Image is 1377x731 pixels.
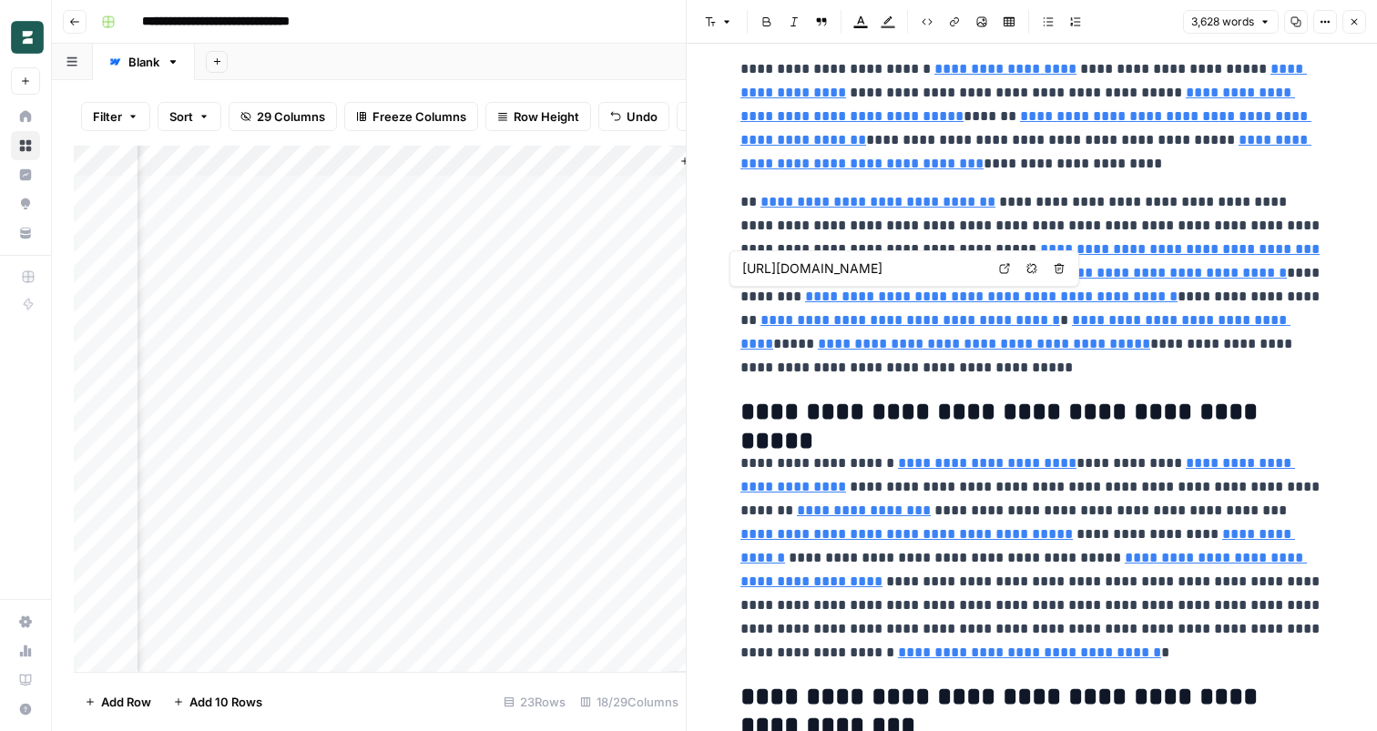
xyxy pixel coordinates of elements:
button: 3,628 words [1183,10,1279,34]
a: Opportunities [11,189,40,218]
div: 18/29 Columns [573,687,686,716]
span: 3,628 words [1191,14,1254,30]
button: Add 10 Rows [162,687,273,716]
button: Undo [598,102,669,131]
span: Undo [627,107,658,126]
span: Add 10 Rows [189,693,262,711]
div: 23 Rows [496,687,573,716]
a: Usage [11,636,40,665]
button: Help + Support [11,695,40,724]
a: Home [11,102,40,131]
button: 29 Columns [229,102,337,131]
span: Freeze Columns [372,107,466,126]
button: Filter [81,102,150,131]
a: Settings [11,607,40,636]
span: 29 Columns [257,107,325,126]
button: Sort [158,102,221,131]
button: Workspace: Borderless [11,15,40,60]
a: Insights [11,160,40,189]
button: Row Height [485,102,591,131]
span: Filter [93,107,122,126]
a: Your Data [11,218,40,248]
div: Blank [128,53,159,71]
span: Sort [169,107,193,126]
span: Row Height [514,107,579,126]
button: Freeze Columns [344,102,478,131]
span: Add Row [101,693,151,711]
a: Blank [93,44,195,80]
img: Borderless Logo [11,21,44,54]
a: Browse [11,131,40,160]
a: Learning Hub [11,665,40,695]
button: Add Row [74,687,162,716]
